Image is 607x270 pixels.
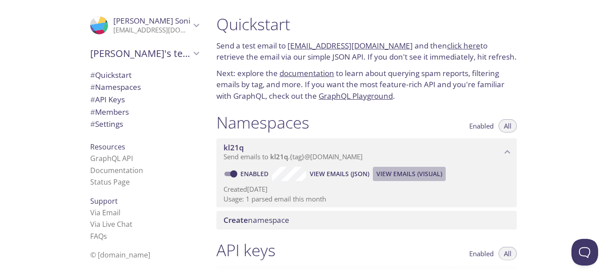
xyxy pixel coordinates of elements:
[216,14,517,34] h1: Quickstart
[224,215,248,225] span: Create
[288,40,413,51] a: [EMAIL_ADDRESS][DOMAIN_NAME]
[83,11,206,40] div: Harshit Soni
[464,119,499,133] button: Enabled
[83,118,206,130] div: Team Settings
[90,119,123,129] span: Settings
[90,119,95,129] span: #
[90,82,141,92] span: Namespaces
[216,138,517,166] div: kl21q namespace
[90,94,125,105] span: API Keys
[216,240,276,260] h1: API keys
[90,231,107,241] a: FAQ
[499,119,517,133] button: All
[216,113,309,133] h1: Namespaces
[447,40,480,51] a: click here
[90,107,129,117] span: Members
[83,81,206,93] div: Namespaces
[83,69,206,81] div: Quickstart
[83,93,206,106] div: API Keys
[90,82,95,92] span: #
[239,169,272,178] a: Enabled
[216,211,517,230] div: Create namespace
[90,219,132,229] a: Via Live Chat
[90,250,150,260] span: © [DOMAIN_NAME]
[270,152,288,161] span: kl21q
[224,142,244,153] span: kl21q
[224,215,289,225] span: namespace
[83,106,206,118] div: Members
[306,167,373,181] button: View Emails (JSON)
[224,194,510,204] p: Usage: 1 parsed email this month
[83,42,206,65] div: Harshit's team
[90,47,191,60] span: [PERSON_NAME]'s team
[310,169,369,179] span: View Emails (JSON)
[90,196,118,206] span: Support
[90,208,120,218] a: Via Email
[90,94,95,105] span: #
[90,107,95,117] span: #
[464,247,499,260] button: Enabled
[113,26,191,35] p: [EMAIL_ADDRESS][DOMAIN_NAME]
[224,185,510,194] p: Created [DATE]
[113,16,190,26] span: [PERSON_NAME] Soni
[90,177,130,187] a: Status Page
[376,169,442,179] span: View Emails (Visual)
[90,142,125,152] span: Resources
[224,152,363,161] span: Send emails to . {tag} @[DOMAIN_NAME]
[90,153,133,163] a: GraphQL API
[216,40,517,63] p: Send a test email to and then to retrieve the email via our simple JSON API. If you don't see it ...
[90,70,95,80] span: #
[90,165,143,175] a: Documentation
[104,231,107,241] span: s
[499,247,517,260] button: All
[373,167,446,181] button: View Emails (Visual)
[571,239,598,266] iframe: Help Scout Beacon - Open
[319,91,393,101] a: GraphQL Playground
[280,68,334,78] a: documentation
[90,70,132,80] span: Quickstart
[216,68,517,102] p: Next: explore the to learn about querying spam reports, filtering emails by tag, and more. If you...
